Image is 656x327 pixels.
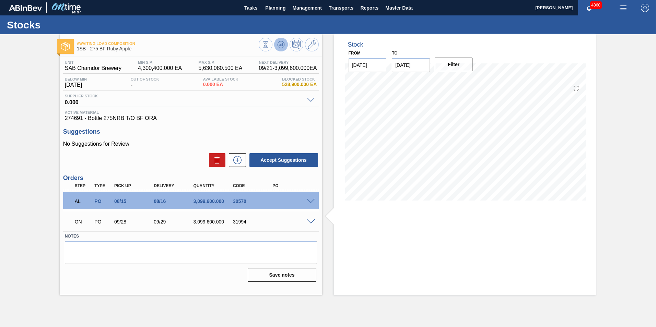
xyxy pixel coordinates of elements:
[619,4,627,12] img: userActions
[65,115,317,121] span: 274691 - Bottle 275NRB T/O BF ORA
[192,183,236,188] div: Quantity
[246,153,319,168] div: Accept Suggestions
[259,65,317,71] span: 09/21 - 3,099,600.000 EA
[152,183,196,188] div: Delivery
[348,41,363,48] div: Stock
[73,214,94,229] div: Negotiating Order
[65,82,87,88] span: [DATE]
[360,4,378,12] span: Reports
[152,219,196,225] div: 09/29/2025
[65,60,121,64] span: Unit
[198,60,242,64] span: MAX S.P.
[231,219,276,225] div: 31994
[138,60,182,64] span: MIN S.P.
[93,219,113,225] div: Purchase order
[129,77,161,88] div: -
[192,219,236,225] div: 3,099,600.000
[641,4,649,12] img: Logout
[9,5,42,11] img: TNhmsLtSVTkK8tSr43FrP2fwEKptu5GPRR3wAAAABJRU5ErkJggg==
[231,183,276,188] div: Code
[113,183,157,188] div: Pick up
[292,4,322,12] span: Management
[231,198,276,204] div: 30570
[590,1,602,9] span: 4860
[349,51,361,56] label: From
[65,94,303,98] span: Supplier Stock
[113,198,157,204] div: 08/15/2025
[290,38,303,51] button: Schedule Inventory
[271,183,315,188] div: PO
[248,268,316,282] button: Save notes
[65,110,317,114] span: Active Material
[131,77,159,81] span: Out Of Stock
[73,194,94,209] div: Awaiting Load Composition
[152,198,196,204] div: 08/16/2025
[203,77,238,81] span: Available Stock
[63,174,319,182] h3: Orders
[305,38,319,51] button: Go to Master Data / General
[77,41,259,46] span: Awaiting Load Composition
[392,58,430,72] input: mm/dd/yyyy
[249,153,318,167] button: Accept Suggestions
[259,38,272,51] button: Stocks Overview
[63,141,319,147] p: No Suggestions for Review
[63,128,319,135] h3: Suggestions
[65,77,87,81] span: Below Min
[93,183,113,188] div: Type
[206,153,225,167] div: Delete Suggestions
[113,219,157,225] div: 09/28/2025
[138,65,182,71] span: 4,300,400.000 EA
[329,4,353,12] span: Transports
[225,153,246,167] div: New suggestion
[349,58,387,72] input: mm/dd/yyyy
[385,4,412,12] span: Master Data
[578,3,600,13] button: Notifications
[265,4,285,12] span: Planning
[65,231,317,241] label: Notes
[203,82,238,87] span: 0.000 EA
[65,65,121,71] span: SAB Chamdor Brewery
[93,198,113,204] div: Purchase order
[198,65,242,71] span: 5,630,080.500 EA
[282,77,317,81] span: Blocked Stock
[243,4,258,12] span: Tasks
[73,183,94,188] div: Step
[435,58,473,71] button: Filter
[65,98,303,105] span: 0.000
[7,21,129,29] h1: Stocks
[392,51,397,56] label: to
[61,42,70,51] img: Ícone
[75,219,92,225] p: ON
[259,60,317,64] span: Next Delivery
[75,198,92,204] p: AL
[282,82,317,87] span: 528,900.000 EA
[192,198,236,204] div: 3,099,600.000
[77,46,259,51] span: 1SB - 275 BF Ruby Apple
[274,38,288,51] button: Update Chart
